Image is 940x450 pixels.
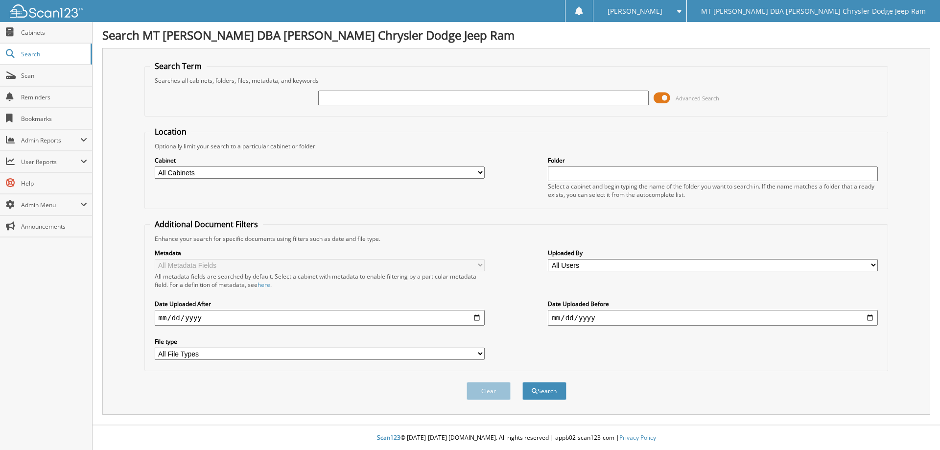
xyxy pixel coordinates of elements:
[548,249,878,257] label: Uploaded By
[102,27,930,43] h1: Search MT [PERSON_NAME] DBA [PERSON_NAME] Chrysler Dodge Jeep Ram
[619,433,656,442] a: Privacy Policy
[150,235,883,243] div: Enhance your search for specific documents using filters such as date and file type.
[155,249,485,257] label: Metadata
[10,4,83,18] img: scan123-logo-white.svg
[21,222,87,231] span: Announcements
[21,201,80,209] span: Admin Menu
[258,281,270,289] a: here
[150,126,191,137] legend: Location
[21,115,87,123] span: Bookmarks
[467,382,511,400] button: Clear
[150,142,883,150] div: Optionally limit your search to a particular cabinet or folder
[155,337,485,346] label: File type
[21,71,87,80] span: Scan
[155,156,485,165] label: Cabinet
[155,300,485,308] label: Date Uploaded After
[155,272,485,289] div: All metadata fields are searched by default. Select a cabinet with metadata to enable filtering b...
[548,182,878,199] div: Select a cabinet and begin typing the name of the folder you want to search in. If the name match...
[676,95,719,102] span: Advanced Search
[608,8,662,14] span: [PERSON_NAME]
[377,433,400,442] span: Scan123
[21,179,87,188] span: Help
[21,136,80,144] span: Admin Reports
[155,310,485,326] input: start
[548,156,878,165] label: Folder
[21,158,80,166] span: User Reports
[548,300,878,308] label: Date Uploaded Before
[21,50,86,58] span: Search
[150,219,263,230] legend: Additional Document Filters
[522,382,566,400] button: Search
[21,28,87,37] span: Cabinets
[548,310,878,326] input: end
[93,426,940,450] div: © [DATE]-[DATE] [DOMAIN_NAME]. All rights reserved | appb02-scan123-com |
[150,76,883,85] div: Searches all cabinets, folders, files, metadata, and keywords
[150,61,207,71] legend: Search Term
[21,93,87,101] span: Reminders
[701,8,926,14] span: MT [PERSON_NAME] DBA [PERSON_NAME] Chrysler Dodge Jeep Ram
